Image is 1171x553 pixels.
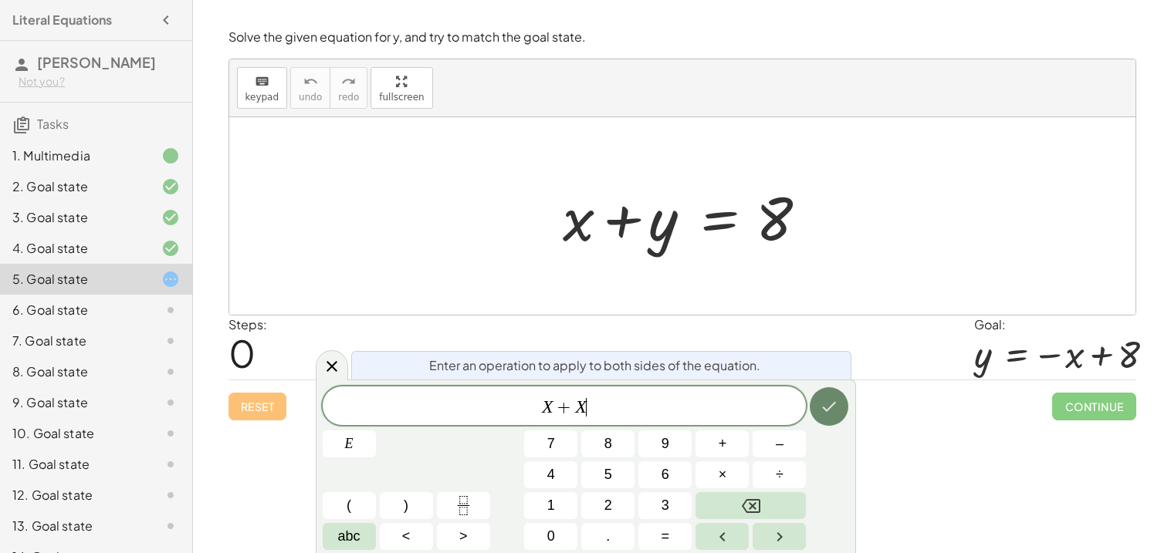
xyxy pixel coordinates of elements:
i: Task not started. [161,332,180,350]
i: undo [303,72,318,91]
i: Task not started. [161,455,180,474]
i: Task not started. [161,301,180,319]
span: ​ [586,398,587,416]
span: E [345,433,354,454]
button: 1 [524,492,577,519]
button: 9 [638,430,692,457]
i: Task not started. [161,393,180,412]
span: ÷ [776,464,783,485]
div: 1. Multimedia [12,147,137,165]
span: 8 [604,433,612,454]
span: 0 [228,329,256,376]
i: Task finished and correct. [161,239,180,258]
button: 0 [524,523,577,550]
button: 6 [638,461,692,488]
button: Greater than [437,523,490,550]
button: 2 [581,492,635,519]
div: 12. Goal state [12,486,137,504]
i: Task not started. [161,486,180,504]
label: Steps: [228,316,267,332]
i: Task not started. [161,362,180,381]
div: 9. Goal state [12,393,137,412]
span: Enter an operation to apply to both sides of the equation. [429,356,760,375]
span: 4 [547,464,555,485]
div: 5. Goal state [12,270,137,288]
span: 6 [662,464,669,485]
i: keyboard [255,72,269,91]
button: 4 [524,461,577,488]
button: 7 [524,430,577,457]
button: Left arrow [695,523,749,550]
button: 8 [581,430,635,457]
div: 4. Goal state [12,239,137,258]
button: Done [810,387,848,426]
span: ) [404,495,408,516]
button: 3 [638,492,692,519]
span: redo [338,92,359,103]
span: = [662,526,670,547]
div: 13. Goal state [12,517,137,535]
i: Task not started. [161,424,180,443]
button: Right arrow [753,523,806,550]
span: 9 [662,433,669,454]
button: ) [380,492,433,519]
h4: Literal Equations [12,11,112,29]
span: 1 [547,495,555,516]
button: 5 [581,461,635,488]
button: ( [323,492,376,519]
i: Task finished and correct. [161,177,180,196]
var: X [542,396,553,416]
button: Equals [638,523,692,550]
div: 8. Goal state [12,362,137,381]
button: E [323,430,376,457]
div: 3. Goal state [12,208,137,227]
span: keypad [245,92,279,103]
span: abc [338,526,360,547]
i: redo [341,72,356,91]
span: ( [347,495,351,516]
i: Task finished and correct. [161,208,180,227]
button: Minus [753,430,806,457]
button: . [581,523,635,550]
span: . [606,526,610,547]
span: 3 [662,495,669,516]
var: X [575,396,587,416]
div: 7. Goal state [12,332,137,350]
span: 5 [604,464,612,485]
span: × [719,464,727,485]
button: Backspace [695,492,806,519]
button: Divide [753,461,806,488]
button: Less than [380,523,433,550]
span: undo [299,92,322,103]
div: 2. Goal state [12,177,137,196]
span: [PERSON_NAME] [37,53,156,71]
i: Task started. [161,270,180,288]
span: + [553,398,576,416]
div: 10. Goal state [12,424,137,443]
span: 2 [604,495,612,516]
p: Solve the given equation for y, and try to match the goal state. [228,29,1136,46]
div: Not you? [19,74,180,89]
span: fullscreen [379,92,424,103]
button: keyboardkeypad [237,67,288,109]
div: 6. Goal state [12,301,137,319]
span: > [459,526,468,547]
div: 11. Goal state [12,455,137,474]
span: + [719,433,727,454]
div: Goal: [974,315,1135,334]
span: 7 [547,433,555,454]
button: Plus [695,430,749,457]
span: – [776,433,783,454]
button: undoundo [290,67,330,109]
i: Task not started. [161,517,180,535]
button: Alphabet [323,523,376,550]
span: < [402,526,411,547]
button: redoredo [330,67,367,109]
span: 0 [547,526,555,547]
span: Tasks [37,116,69,132]
button: fullscreen [371,67,432,109]
button: Fraction [437,492,490,519]
button: Times [695,461,749,488]
i: Task finished. [161,147,180,165]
